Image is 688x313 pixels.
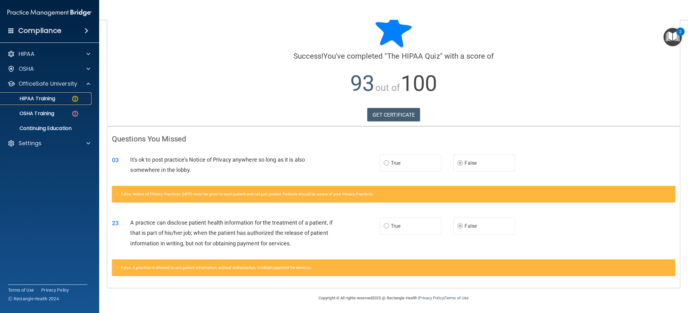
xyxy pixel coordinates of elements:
span: True [391,160,400,166]
p: HIPAA Training [4,96,55,102]
span: False [465,160,477,166]
p: OfficeSafe University [19,80,77,87]
img: warning-circle.0cc9ac19.png [71,95,79,103]
p: OSHA Training [4,110,54,117]
span: False [465,223,477,229]
input: True [384,161,389,166]
a: Settings [7,140,90,147]
input: True [384,224,389,229]
span: False. Notice of Privacy Practices (NPP) must be given to each patient and not just posted. Patie... [121,192,374,196]
span: 23 [112,219,119,227]
img: danger-circle.6113f641.png [71,110,79,118]
span: 93 [350,71,374,96]
a: Terms of Use [445,296,469,300]
p: Settings [19,140,42,147]
img: blue-star-rounded.9d042014.png [375,11,412,48]
input: False [457,224,463,229]
span: A practice can disclose patient health information for the treatment of a patient, if that is par... [130,219,333,246]
a: GET CERTIFICATE [367,108,420,122]
span: The HIPAA Quiz [387,52,440,60]
span: 03 [112,156,119,164]
a: Terms of Use [8,287,34,293]
a: OfficeSafe University [7,80,90,87]
a: HIPAA [7,50,90,58]
span: 100 [401,71,437,96]
div: Copyright © All rights reserved 2025 @ Rectangle Health | | [280,288,507,308]
input: False [457,161,463,166]
a: OSHA [7,65,90,73]
span: False. A practice is allowed to use patient information, without authorization, to obtain payment... [121,265,312,270]
span: It's ok to post practice’s Notice of Privacy anywhere so long as it is also somewhere in the lobby. [130,156,305,173]
div: 2 [679,32,681,40]
p: HIPAA [19,50,34,58]
p: OSHA [19,65,34,73]
h4: Questions You Missed [112,135,675,143]
h4: You've completed " " with a score of [112,52,675,60]
p: Continuing Education [4,125,89,132]
span: out of [375,82,400,93]
a: Privacy Policy [419,296,443,300]
a: Privacy Policy [41,287,69,293]
iframe: Drift Widget Chat Controller [657,270,681,294]
span: Success! [293,52,324,60]
img: PMB logo [7,7,92,19]
h4: Compliance [18,26,61,35]
span: Ⓒ Rectangle Health 2024 [8,296,59,302]
span: True [391,223,400,229]
button: Open Resource Center, 2 new notifications [664,28,682,46]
